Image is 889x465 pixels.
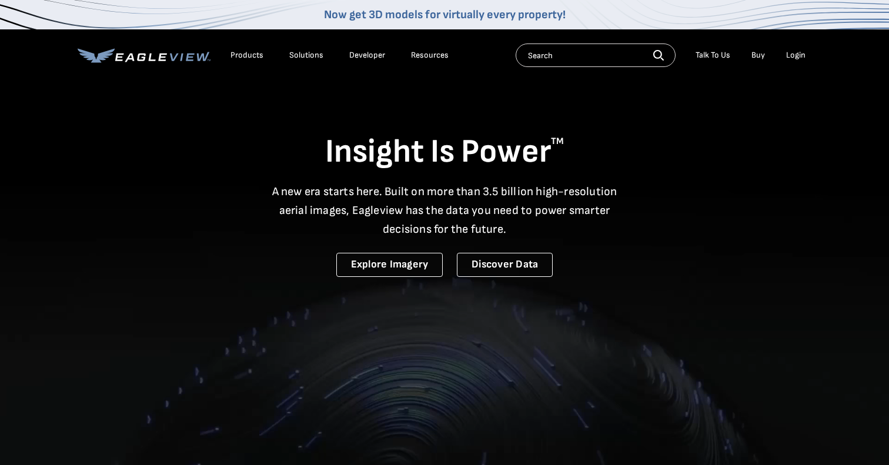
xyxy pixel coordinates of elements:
sup: TM [551,136,564,147]
a: Discover Data [457,253,553,277]
div: Solutions [289,50,323,61]
div: Products [230,50,263,61]
div: Login [786,50,806,61]
p: A new era starts here. Built on more than 3.5 billion high-resolution aerial images, Eagleview ha... [265,182,624,239]
a: Developer [349,50,385,61]
div: Resources [411,50,449,61]
a: Buy [751,50,765,61]
input: Search [516,44,676,67]
h1: Insight Is Power [78,132,811,173]
a: Explore Imagery [336,253,443,277]
a: Now get 3D models for virtually every property! [324,8,566,22]
div: Talk To Us [696,50,730,61]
